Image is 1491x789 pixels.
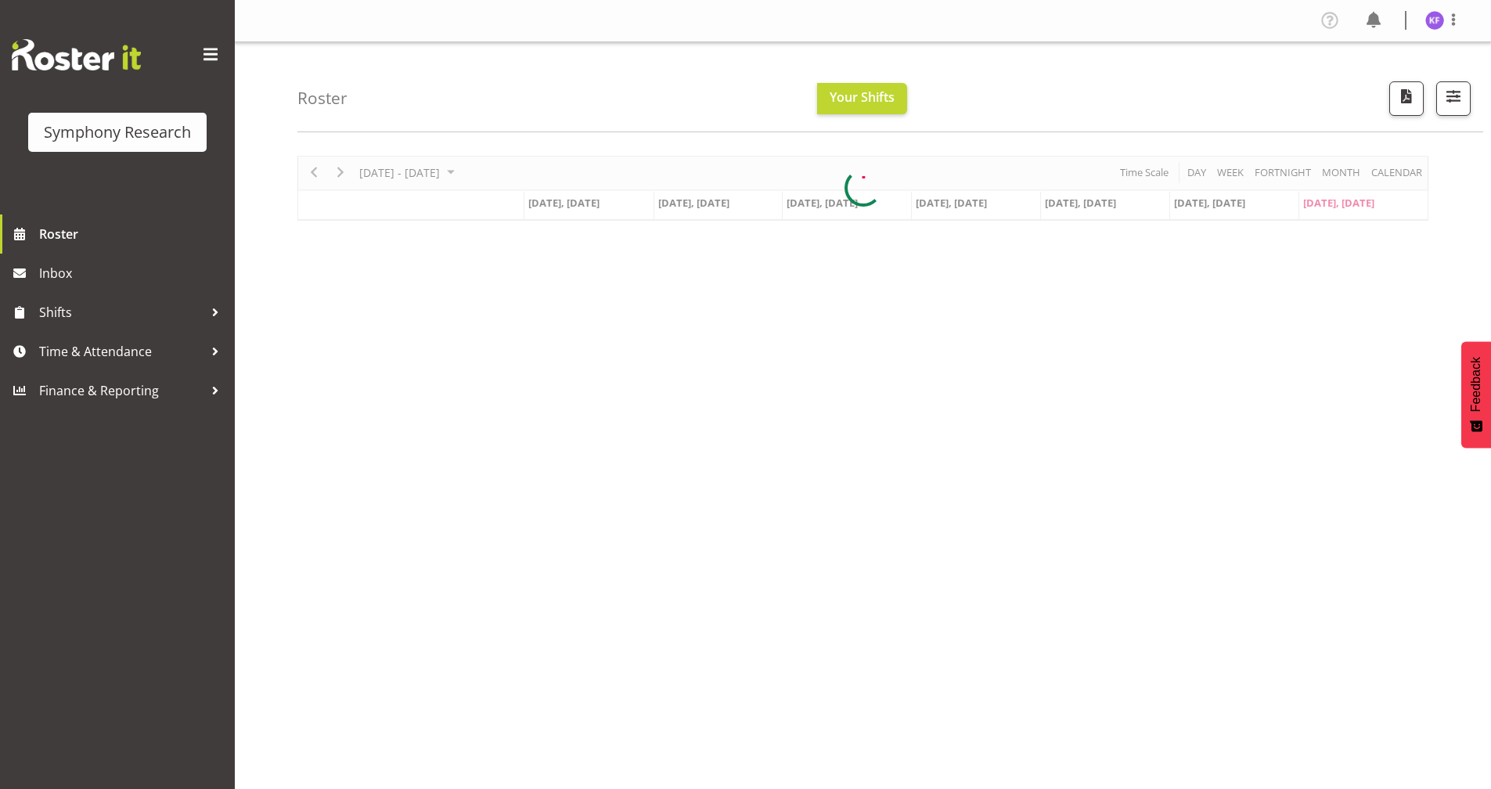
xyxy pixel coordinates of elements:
[39,261,227,285] span: Inbox
[12,39,141,70] img: Rosterit website logo
[297,156,1428,221] div: Timeline Week of August 24, 2025
[297,89,348,107] h4: Roster
[1469,357,1483,412] span: Feedback
[1425,11,1444,30] img: karrierae-frydenlund1891.jpg
[830,88,895,106] span: Your Shifts
[44,121,191,144] div: Symphony Research
[1436,81,1471,116] button: Filter Shifts
[39,301,203,324] span: Shifts
[1461,341,1491,448] button: Feedback - Show survey
[1389,81,1424,116] button: Download a PDF of the roster according to the set date range.
[39,222,227,246] span: Roster
[39,340,203,363] span: Time & Attendance
[39,379,203,402] span: Finance & Reporting
[817,83,907,114] button: Your Shifts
